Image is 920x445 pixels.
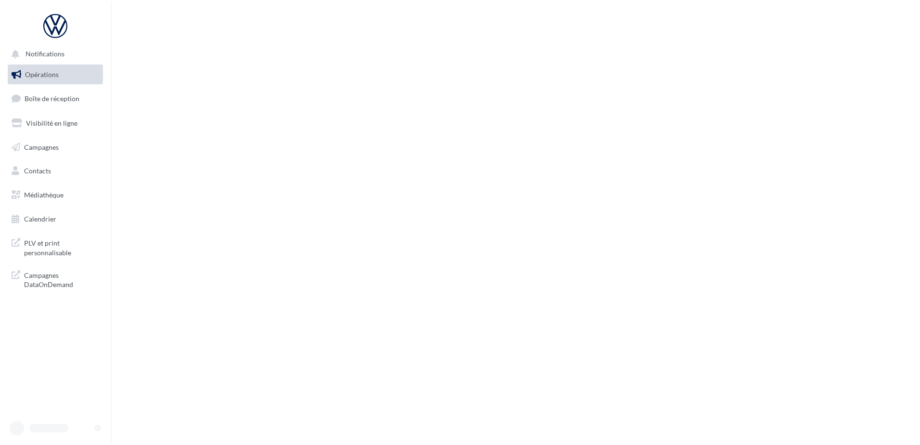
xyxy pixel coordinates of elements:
[24,143,59,151] span: Campagnes
[24,269,99,289] span: Campagnes DataOnDemand
[6,65,105,85] a: Opérations
[6,137,105,157] a: Campagnes
[26,119,77,127] span: Visibilité en ligne
[24,167,51,175] span: Contacts
[24,191,64,199] span: Médiathèque
[26,50,64,58] span: Notifications
[6,161,105,181] a: Contacts
[6,185,105,205] a: Médiathèque
[6,113,105,133] a: Visibilité en ligne
[6,265,105,293] a: Campagnes DataOnDemand
[6,233,105,261] a: PLV et print personnalisable
[6,209,105,229] a: Calendrier
[25,70,59,79] span: Opérations
[24,236,99,257] span: PLV et print personnalisable
[25,94,79,103] span: Boîte de réception
[6,88,105,109] a: Boîte de réception
[24,215,56,223] span: Calendrier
